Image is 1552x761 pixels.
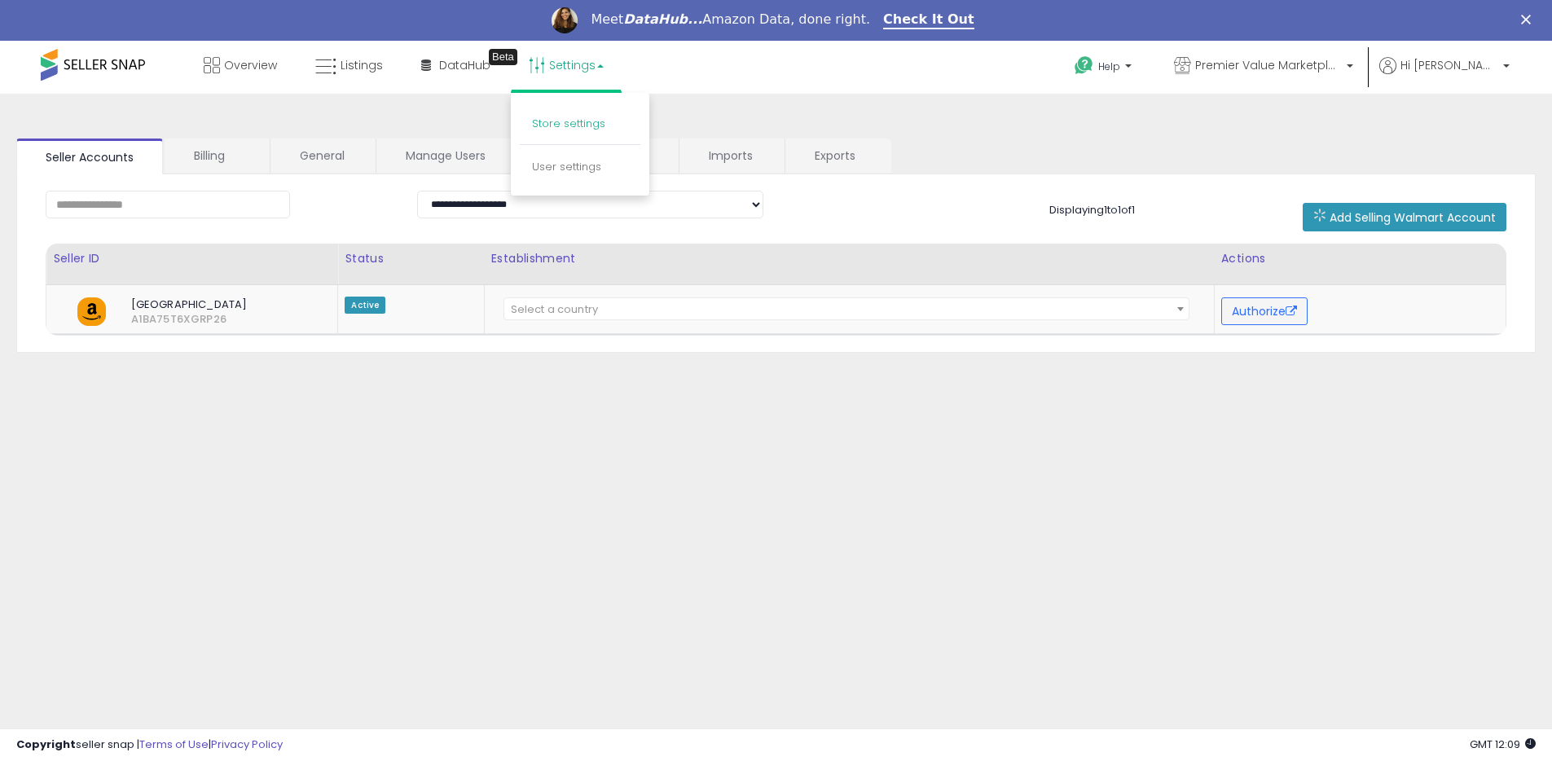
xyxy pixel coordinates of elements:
a: Privacy Policy [211,737,283,752]
a: Terms of Use [139,737,209,752]
a: Premier Value Marketplace LLC [1162,41,1365,94]
button: Authorize [1221,297,1308,325]
a: Billing [165,139,268,173]
a: Check It Out [883,11,974,29]
span: Displaying 1 to 1 of 1 [1049,202,1135,218]
a: Imports [679,139,783,173]
a: General [270,139,374,173]
img: Profile image for Georgie [552,7,578,33]
a: Seller Accounts [16,139,163,174]
div: Tooltip anchor [489,49,517,65]
div: Seller ID [53,250,331,267]
span: Overview [224,57,277,73]
span: A1BA75T6XGRP26 [119,312,149,327]
span: Hi [PERSON_NAME] [1400,57,1498,73]
a: Overview [191,41,289,90]
a: Exports [785,139,890,173]
span: Select a country [511,301,598,317]
a: User settings [532,159,601,174]
a: Hi [PERSON_NAME] [1379,57,1510,94]
img: amazon.png [77,297,106,326]
i: DataHub... [623,11,702,27]
strong: Copyright [16,737,76,752]
a: Listings [303,41,395,90]
span: DataHub [439,57,490,73]
button: Add Selling Walmart Account [1303,203,1506,231]
a: Store settings [532,116,605,131]
span: Listings [341,57,383,73]
span: Add Selling Walmart Account [1330,209,1496,226]
a: Manage Users [376,139,515,173]
span: Help [1098,59,1120,73]
span: Active [345,297,385,314]
a: Help [1062,43,1148,94]
span: 2025-09-8 12:09 GMT [1470,737,1536,752]
div: Meet Amazon Data, done right. [591,11,870,28]
span: [GEOGRAPHIC_DATA] [119,297,301,312]
a: DataHub [409,41,503,90]
div: seller snap | | [16,737,283,753]
a: Settings [517,41,616,90]
span: Premier Value Marketplace LLC [1195,57,1342,73]
div: Establishment [491,250,1207,267]
div: Close [1521,15,1537,24]
i: Get Help [1074,55,1094,76]
div: Status [345,250,477,267]
div: Actions [1221,250,1499,267]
